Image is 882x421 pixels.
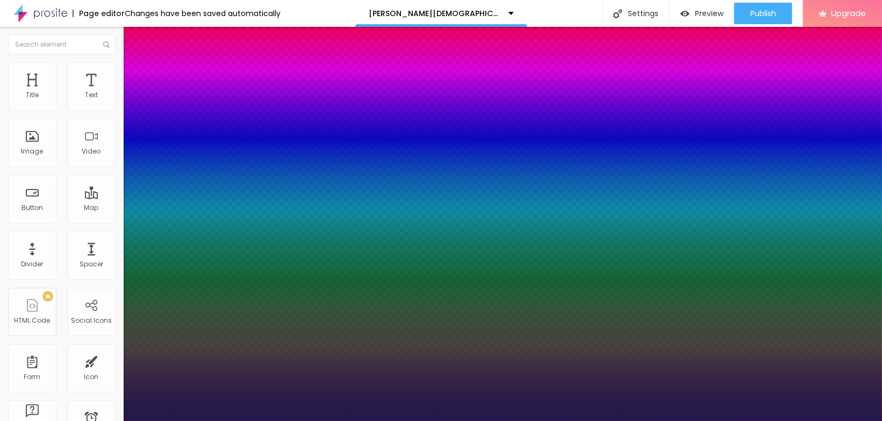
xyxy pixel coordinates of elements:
button: Publish [734,3,792,24]
div: Social Icons [71,317,112,324]
span: Upgrade [831,9,866,18]
div: Spacer [80,260,103,268]
div: Image [21,148,44,155]
img: Icone [613,9,622,18]
div: Page editor [73,10,125,17]
div: Button [21,204,43,212]
span: Preview [695,9,723,18]
p: [PERSON_NAME][DEMOGRAPHIC_DATA][MEDICAL_DATA] [GEOGRAPHIC_DATA] [369,10,500,17]
div: Map [84,204,99,212]
span: Publish [750,9,776,18]
input: Search element [8,35,116,54]
div: Changes have been saved automatically [125,10,281,17]
div: Icon [84,373,99,381]
div: Title [26,91,39,99]
div: Form [24,373,41,381]
div: HTML Code [15,317,51,324]
img: view-1.svg [680,9,690,18]
div: Video [82,148,101,155]
div: Divider [21,260,44,268]
div: Text [85,91,98,99]
button: Preview [670,3,734,24]
img: Icone [103,41,110,48]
